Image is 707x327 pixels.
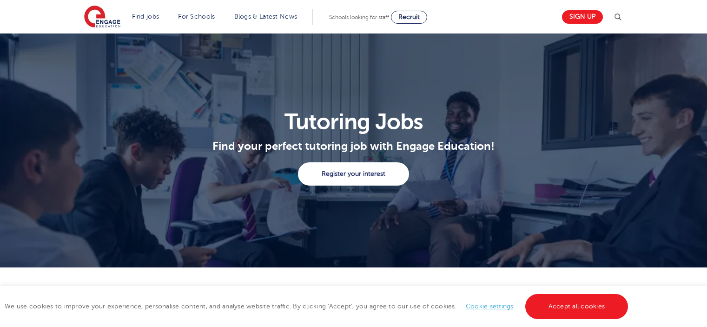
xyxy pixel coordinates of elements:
[178,13,215,20] a: For Schools
[79,111,628,133] h1: Tutoring Jobs
[562,10,603,24] a: Sign up
[466,303,514,310] a: Cookie settings
[84,6,120,29] img: Engage Education
[391,11,427,24] a: Recruit
[5,303,630,310] span: We use cookies to improve your experience, personalise content, and analyse website traffic. By c...
[298,162,409,186] a: Register your interest
[132,13,159,20] a: Find jobs
[525,294,628,319] a: Accept all cookies
[329,14,389,20] span: Schools looking for staff
[79,137,628,155] p: Find your perfect tutoring job with Engage Education!
[398,13,420,20] span: Recruit
[234,13,297,20] a: Blogs & Latest News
